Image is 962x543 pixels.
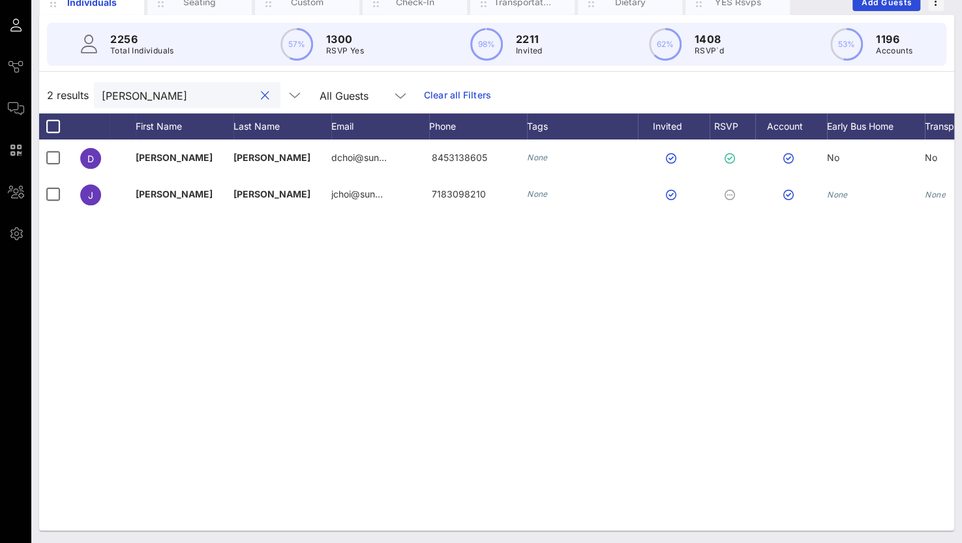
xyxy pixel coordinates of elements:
[876,44,912,57] p: Accounts
[827,152,839,163] span: No
[527,113,638,139] div: Tags
[527,189,548,199] i: None
[827,190,848,199] i: None
[261,89,269,102] button: clear icon
[925,190,946,199] i: None
[331,139,387,176] p: dchoi@sun…
[827,113,925,139] div: Early Bus Home
[331,176,383,213] p: jchoi@sun…
[516,31,543,47] p: 2211
[755,113,827,139] div: Account
[331,113,429,139] div: Email
[429,113,527,139] div: Phone
[233,152,310,163] span: [PERSON_NAME]
[233,113,331,139] div: Last Name
[876,31,912,47] p: 1196
[695,44,724,57] p: RSVP`d
[110,44,174,57] p: Total Individuals
[233,188,310,199] span: [PERSON_NAME]
[136,152,213,163] span: [PERSON_NAME]
[312,82,416,108] div: All Guests
[136,113,233,139] div: First Name
[925,152,937,163] span: No
[638,113,710,139] div: Invited
[47,87,89,103] span: 2 results
[695,31,724,47] p: 1408
[110,31,174,47] p: 2256
[87,153,94,164] span: D
[326,44,364,57] p: RSVP Yes
[527,153,548,162] i: None
[88,190,93,201] span: J
[710,113,755,139] div: RSVP
[432,152,487,163] span: 8453138605
[320,90,368,102] div: All Guests
[136,188,213,199] span: [PERSON_NAME]
[516,44,543,57] p: Invited
[326,31,364,47] p: 1300
[432,188,486,199] span: 7183098210
[424,88,491,102] a: Clear all Filters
